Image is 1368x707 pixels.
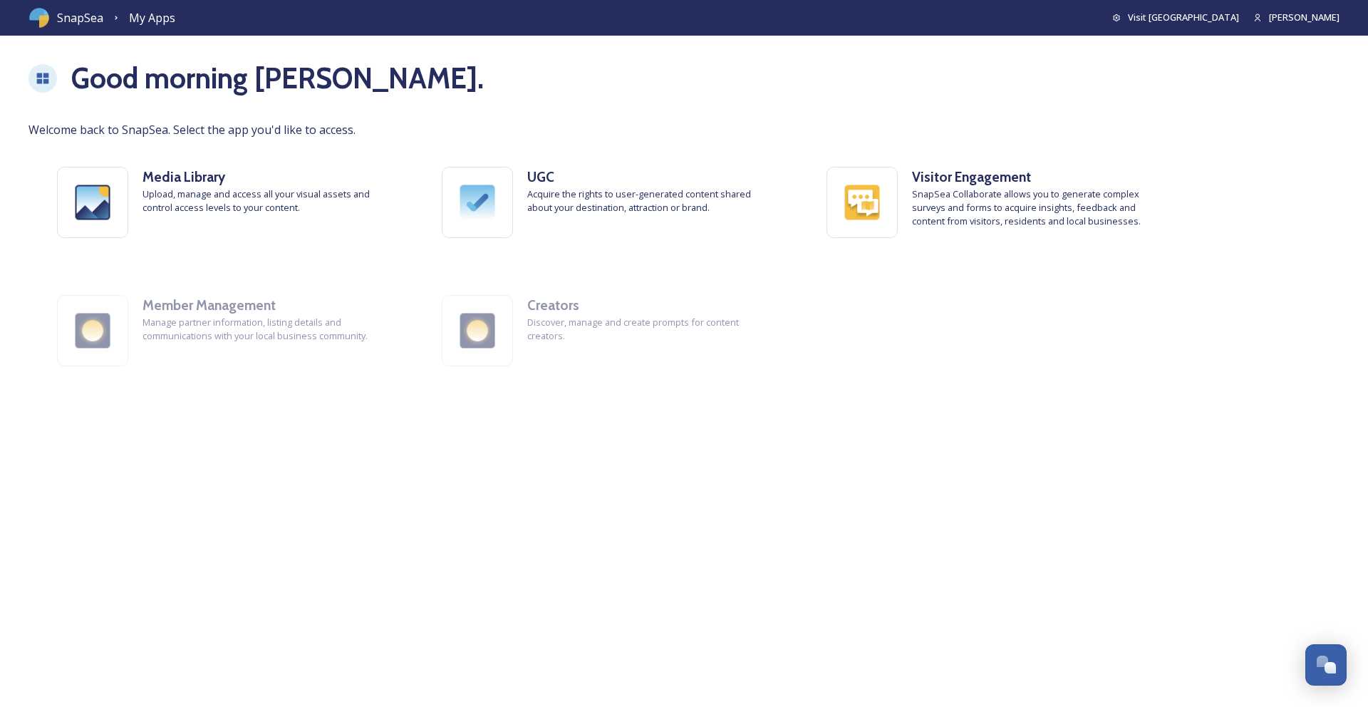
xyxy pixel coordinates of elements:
span: SnapSea [57,9,103,26]
img: partners.png [442,296,512,366]
span: Acquire the rights to user-generated content shared about your destination, attraction or brand. [527,187,769,215]
span: Manage partner information, listing details and communications with your local business community. [142,316,385,343]
a: My Apps [129,9,175,27]
a: CreatorsDiscover, manage and create prompts for content creators. [413,267,798,395]
span: My Apps [129,10,175,26]
img: ugc.png [442,167,512,237]
button: Open Chat [1305,644,1347,686]
a: UGCAcquire the rights to user-generated content shared about your destination, attraction or brand. [413,138,798,267]
img: media-library.png [58,167,128,237]
strong: Media Library [142,168,225,185]
strong: Visitor Engagement [912,168,1031,185]
span: Upload, manage and access all your visual assets and control access levels to your content. [142,187,385,215]
img: snapsea-logo.png [28,7,50,29]
a: Visitor EngagementSnapSea Collaborate allows you to generate complex surveys and forms to acquire... [798,138,1183,267]
a: Media LibraryUpload, manage and access all your visual assets and control access levels to your c... [28,138,413,267]
a: [PERSON_NAME] [1239,11,1339,24]
span: Welcome back to SnapSea. Select the app you'd like to access. [28,121,1339,138]
a: Member ManagementManage partner information, listing details and communications with your local b... [28,267,413,395]
span: Discover, manage and create prompts for content creators. [527,316,769,343]
strong: Creators [527,296,579,314]
img: collaborate.png [827,167,897,237]
a: Visit [GEOGRAPHIC_DATA] [1112,11,1239,24]
strong: Member Management [142,296,276,314]
span: [PERSON_NAME] [1269,11,1339,24]
span: Visit [GEOGRAPHIC_DATA] [1128,11,1239,24]
img: partners.png [58,296,128,366]
strong: UGC [527,168,554,185]
span: SnapSea Collaborate allows you to generate complex surveys and forms to acquire insights, feedbac... [912,187,1154,229]
h1: Good morning [PERSON_NAME] . [71,57,484,100]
